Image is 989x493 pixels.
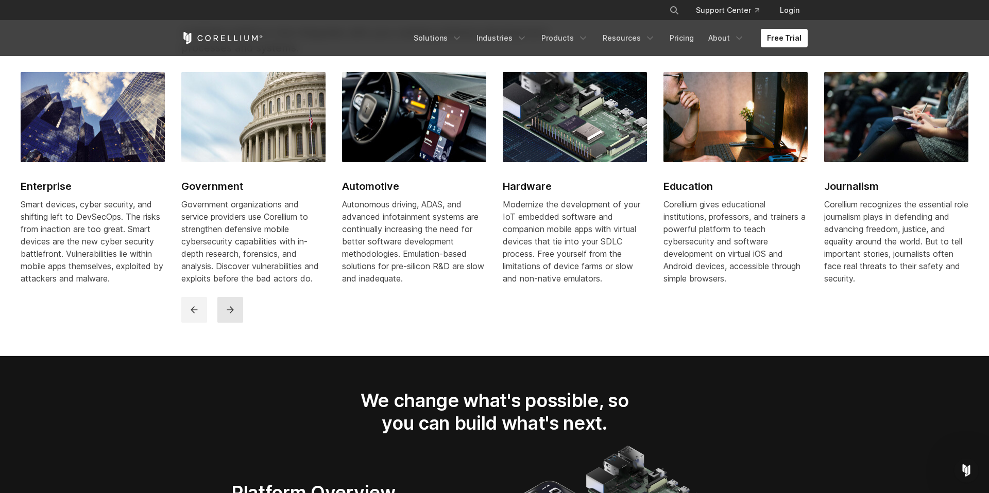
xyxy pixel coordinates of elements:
[342,198,486,285] div: Autonomous driving, ADAS, and advanced infotainment systems are continually increasing the need f...
[663,29,700,47] a: Pricing
[663,72,808,296] a: Education Education Corellium gives educational institutions, professors, and trainers a powerful...
[217,297,243,323] button: next
[342,179,486,194] h2: Automotive
[761,29,808,47] a: Free Trial
[503,199,640,284] span: Modernize the development of your IoT embedded software and companion mobile apps with virtual de...
[21,198,165,285] div: Smart devices, cyber security, and shifting left to DevSecOps. The risks from inaction are too gr...
[535,29,594,47] a: Products
[181,297,207,323] button: previous
[407,29,468,47] a: Solutions
[181,72,326,296] a: Government Government Government organizations and service providers use Corellium to strengthen ...
[343,389,646,435] h2: We change what's possible, so you can build what's next.
[407,29,808,47] div: Navigation Menu
[665,1,684,20] button: Search
[181,179,326,194] h2: Government
[503,179,647,194] h2: Hardware
[824,179,968,194] h2: Journalism
[663,198,808,285] div: Corellium gives educational institutions, professors, and trainers a powerful platform to teach c...
[657,1,808,20] div: Navigation Menu
[824,72,968,162] img: Journalism
[342,72,486,162] img: Automotive
[663,72,808,162] img: Education
[824,198,968,285] div: Corellium recognizes the essential role journalism plays in defending and advancing freedom, just...
[21,179,165,194] h2: Enterprise
[954,458,979,483] iframe: Intercom live chat
[181,72,326,162] img: Government
[688,1,768,20] a: Support Center
[21,72,165,162] img: Enterprise
[342,72,486,296] a: Automotive Automotive Autonomous driving, ADAS, and advanced infotainment systems are continually...
[772,1,808,20] a: Login
[470,29,533,47] a: Industries
[503,72,647,162] img: Hardware
[181,198,326,285] div: Government organizations and service providers use Corellium to strengthen defensive mobile cyber...
[663,179,808,194] h2: Education
[181,32,263,44] a: Corellium Home
[596,29,661,47] a: Resources
[503,72,647,296] a: Hardware Hardware Modernize the development of your IoT embedded software and companion mobile ap...
[702,29,751,47] a: About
